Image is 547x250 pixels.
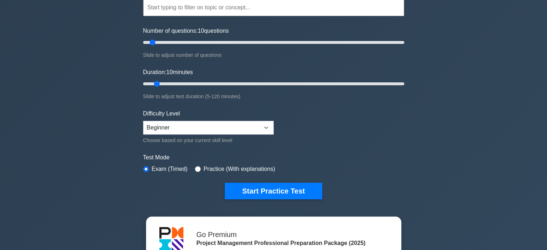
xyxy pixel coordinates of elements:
label: Number of questions: questions [143,27,229,35]
label: Exam (Timed) [152,165,188,173]
button: Start Practice Test [225,183,322,199]
label: Duration: minutes [143,68,193,77]
div: Slide to adjust number of questions [143,51,404,59]
div: Slide to adjust test duration (5-120 minutes) [143,92,404,101]
label: Difficulty Level [143,109,180,118]
div: Choose based on your current skill level [143,136,274,145]
label: Practice (With explanations) [204,165,275,173]
label: Test Mode [143,153,404,162]
span: 10 [166,69,173,75]
span: 10 [198,28,204,34]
